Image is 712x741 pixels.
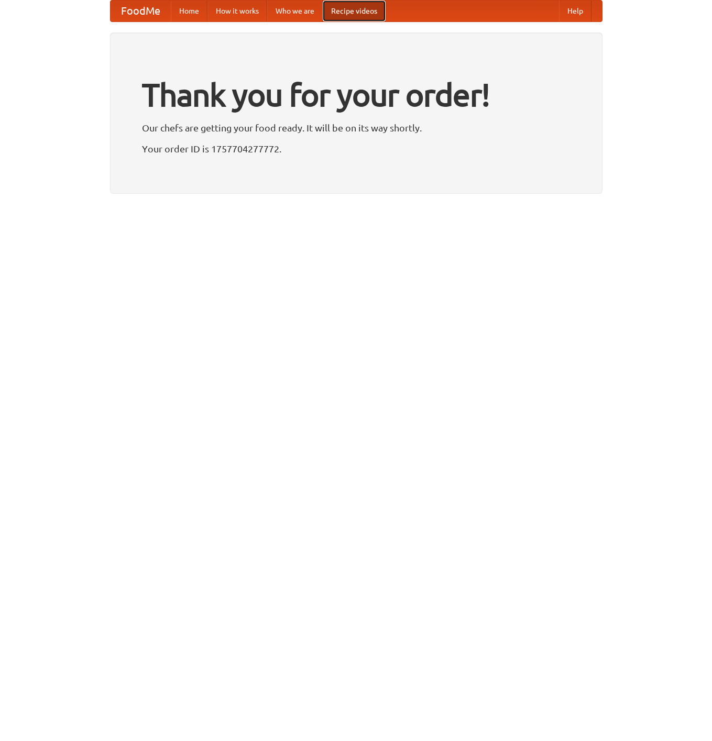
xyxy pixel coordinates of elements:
[207,1,267,21] a: How it works
[111,1,171,21] a: FoodMe
[267,1,323,21] a: Who we are
[142,120,571,136] p: Our chefs are getting your food ready. It will be on its way shortly.
[142,70,571,120] h1: Thank you for your order!
[171,1,207,21] a: Home
[559,1,591,21] a: Help
[142,141,571,157] p: Your order ID is 1757704277772.
[323,1,386,21] a: Recipe videos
